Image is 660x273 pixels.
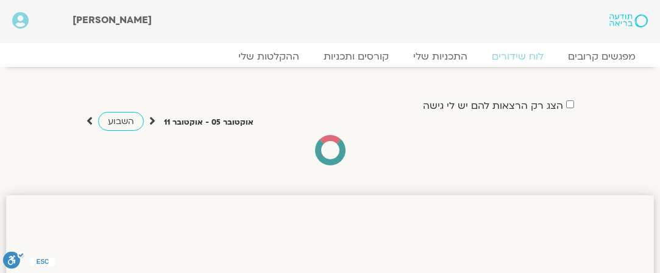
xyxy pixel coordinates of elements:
[108,116,134,127] span: השבוע
[480,50,556,63] a: לוח שידורים
[73,13,152,27] span: [PERSON_NAME]
[401,50,480,63] a: התכניות שלי
[98,112,144,131] a: השבוע
[226,50,311,63] a: ההקלטות שלי
[164,116,254,129] p: אוקטובר 05 - אוקטובר 11
[423,100,563,111] label: הצג רק הרצאות להם יש לי גישה
[12,50,648,63] nav: Menu
[556,50,648,63] a: מפגשים קרובים
[311,50,401,63] a: קורסים ותכניות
